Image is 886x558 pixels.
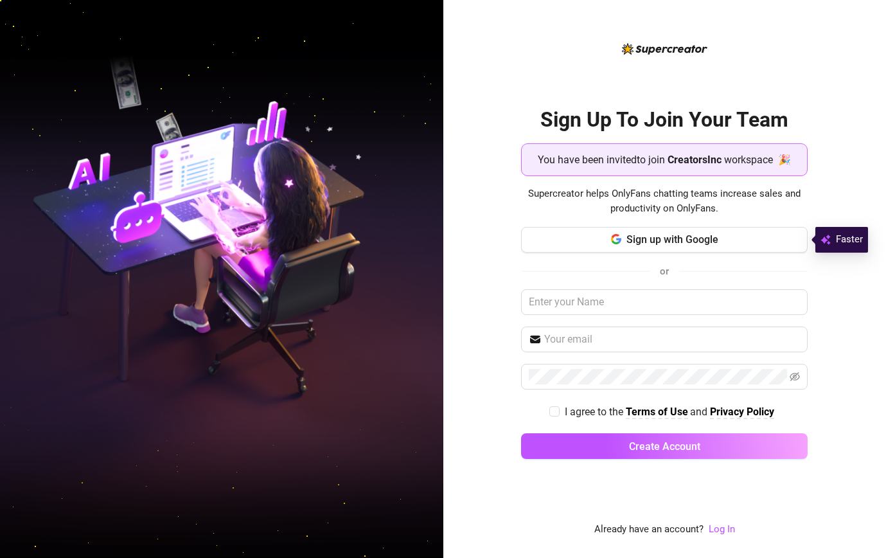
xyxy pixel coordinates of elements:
span: and [690,406,710,418]
span: eye-invisible [790,372,800,382]
span: Supercreator helps OnlyFans chatting teams increase sales and productivity on OnlyFans. [521,186,808,217]
button: Sign up with Google [521,227,808,253]
h2: Sign Up To Join Your Team [521,107,808,133]
strong: CreatorsInc [668,154,722,166]
span: Create Account [629,440,700,453]
span: workspace 🎉 [724,152,791,168]
input: Enter your Name [521,289,808,315]
a: Privacy Policy [710,406,774,419]
input: Your email [544,332,800,347]
span: Sign up with Google [626,233,718,246]
span: You have been invited to join [538,152,665,168]
button: Create Account [521,433,808,459]
a: Terms of Use [626,406,688,419]
span: Already have an account? [594,522,704,537]
strong: Privacy Policy [710,406,774,418]
img: svg%3e [820,232,831,248]
img: logo-BBDzfeDw.svg [622,43,707,55]
span: Faster [836,232,863,248]
span: or [660,265,669,277]
a: Log In [709,522,735,537]
a: Log In [709,523,735,535]
span: I agree to the [565,406,626,418]
strong: Terms of Use [626,406,688,418]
